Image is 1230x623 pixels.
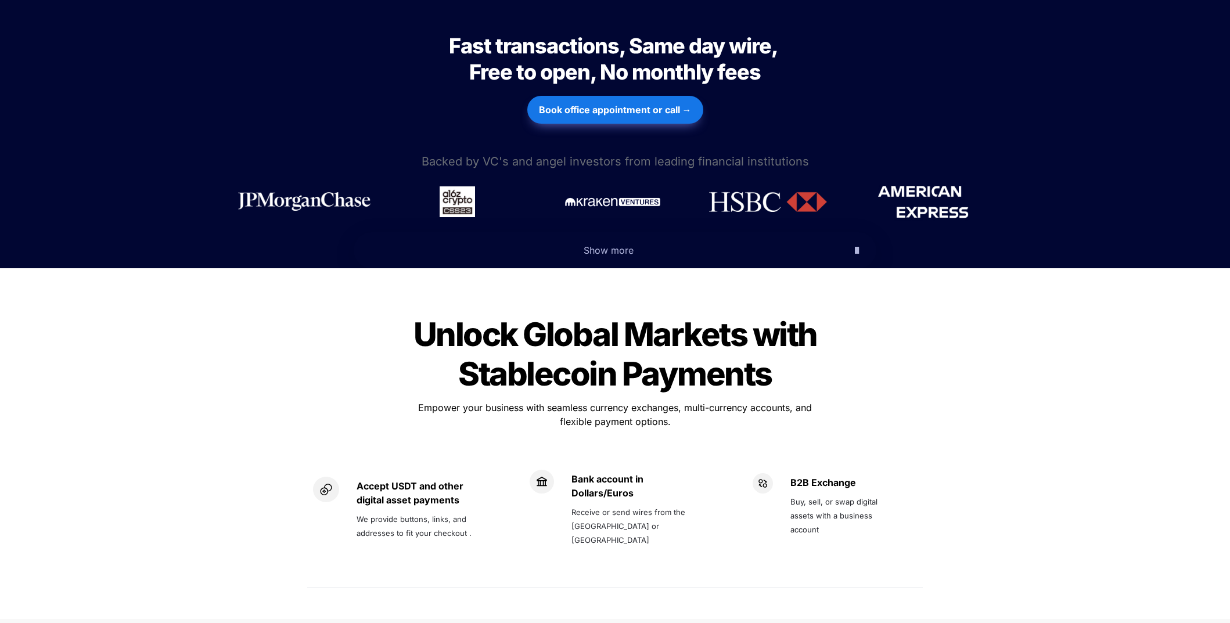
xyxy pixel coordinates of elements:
[357,514,472,538] span: We provide buttons, links, and addresses to fit your checkout .
[413,315,823,394] span: Unlock Global Markets with Stablecoin Payments
[418,402,815,427] span: Empower your business with seamless currency exchanges, multi-currency accounts, and flexible pay...
[527,90,703,129] a: Book office appointment or call →
[354,232,876,268] button: Show more
[790,497,880,534] span: Buy, sell, or swap digital assets with a business account
[449,33,781,85] span: Fast transactions, Same day wire, Free to open, No monthly fees
[584,244,634,256] span: Show more
[357,480,466,506] strong: Accept USDT and other digital asset payments
[422,154,809,168] span: Backed by VC's and angel investors from leading financial institutions
[790,477,856,488] strong: B2B Exchange
[527,96,703,124] button: Book office appointment or call →
[539,104,692,116] strong: Book office appointment or call →
[571,507,688,545] span: Receive or send wires from the [GEOGRAPHIC_DATA] or [GEOGRAPHIC_DATA]
[571,473,646,499] strong: Bank account in Dollars/Euros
